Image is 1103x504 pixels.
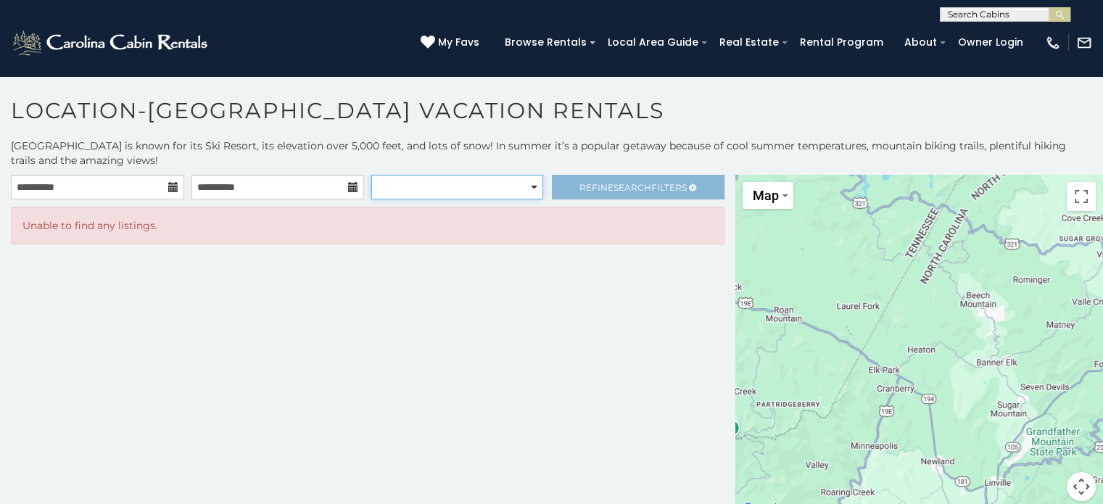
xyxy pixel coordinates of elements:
[614,182,651,193] span: Search
[793,31,891,54] a: Rental Program
[951,31,1030,54] a: Owner Login
[438,35,479,50] span: My Favs
[552,175,725,199] a: RefineSearchFilters
[1067,472,1096,501] button: Map camera controls
[11,28,212,57] img: White-1-2.png
[600,31,706,54] a: Local Area Guide
[421,35,483,51] a: My Favs
[743,182,793,209] button: Change map style
[1076,35,1092,51] img: mail-regular-white.png
[897,31,944,54] a: About
[1045,35,1061,51] img: phone-regular-white.png
[712,31,786,54] a: Real Estate
[579,182,687,193] span: Refine Filters
[22,218,713,233] p: Unable to find any listings.
[1067,182,1096,211] button: Toggle fullscreen view
[497,31,594,54] a: Browse Rentals
[753,188,779,203] span: Map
